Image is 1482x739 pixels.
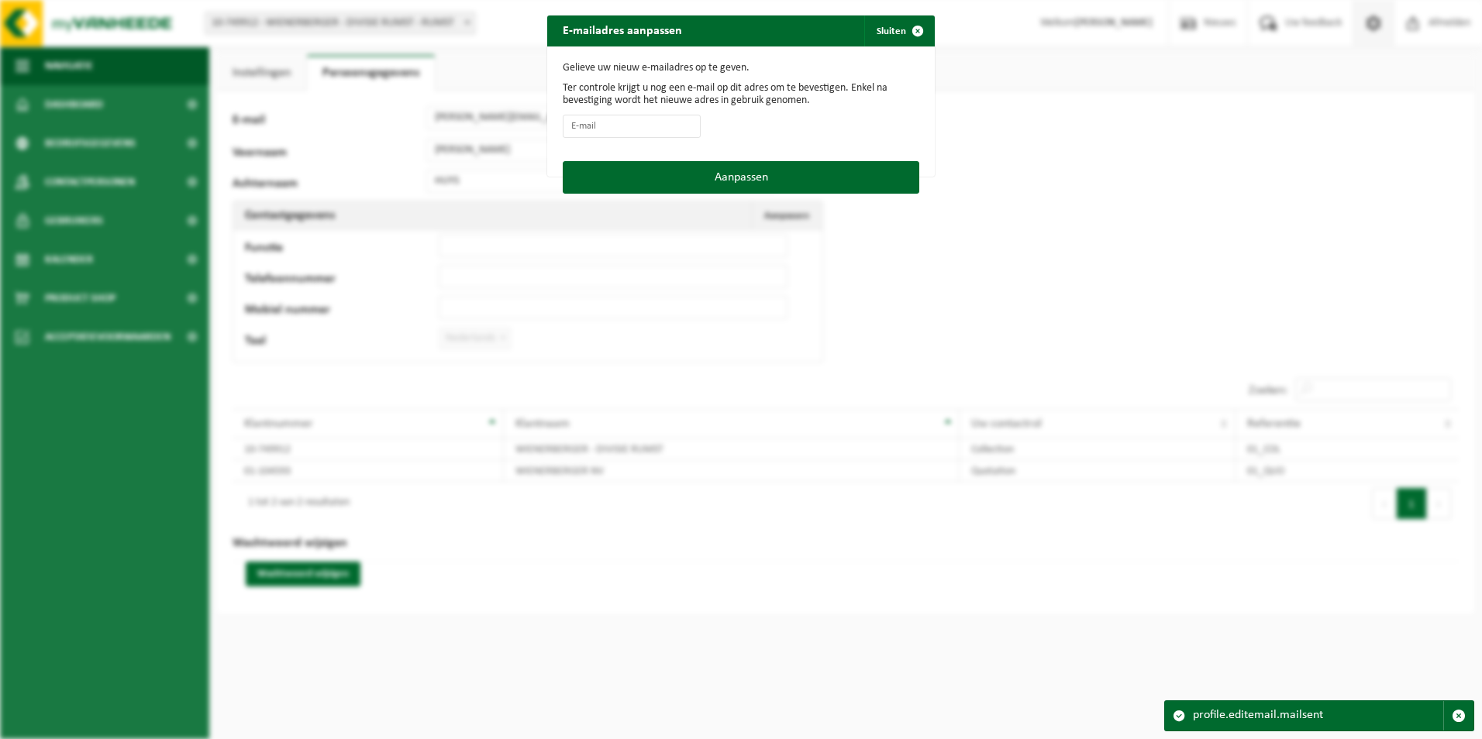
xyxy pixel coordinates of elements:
p: Gelieve uw nieuw e-mailadres op te geven. [563,62,919,74]
h2: E-mailadres aanpassen [547,15,698,45]
input: E-mail [563,115,701,138]
button: Sluiten [864,15,933,46]
p: Ter controle krijgt u nog een e-mail op dit adres om te bevestigen. Enkel na bevestiging wordt he... [563,82,919,107]
button: Aanpassen [563,161,919,194]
